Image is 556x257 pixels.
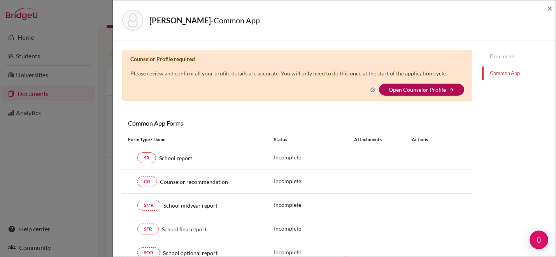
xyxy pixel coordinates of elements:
span: School final report [162,225,207,233]
h6: Common App Forms [122,119,297,127]
div: Open Intercom Messenger [530,231,548,249]
p: Incomplete [274,248,354,256]
p: Incomplete [274,201,354,209]
span: Counselor recommendation [160,178,228,186]
a: SMR [137,200,160,211]
span: - Common App [211,16,260,25]
p: Incomplete [274,224,354,233]
span: School optional report [163,249,217,257]
div: Form Type / Name [122,136,268,143]
button: Close [547,3,552,13]
span: School midyear report [163,201,217,210]
a: Documents [482,50,556,63]
a: SR [137,152,156,163]
b: Counselor Profile required [130,56,195,62]
p: Incomplete [274,177,354,185]
p: Incomplete [274,153,354,161]
a: Open Counselor Profile [389,86,446,93]
a: CR [137,176,157,187]
button: Open Counselor Profilearrow_forward [379,84,464,96]
div: Actions [402,136,451,143]
div: Status [274,136,354,143]
span: School report [159,154,192,162]
strong: [PERSON_NAME] [149,16,211,25]
p: Please review and confirm all your profile details are accurate. You will only need to do this on... [130,69,447,77]
a: Common App [482,66,556,80]
i: arrow_forward [449,87,454,93]
div: Attachments [354,136,402,143]
a: SFR [137,224,159,234]
span: × [547,2,552,14]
